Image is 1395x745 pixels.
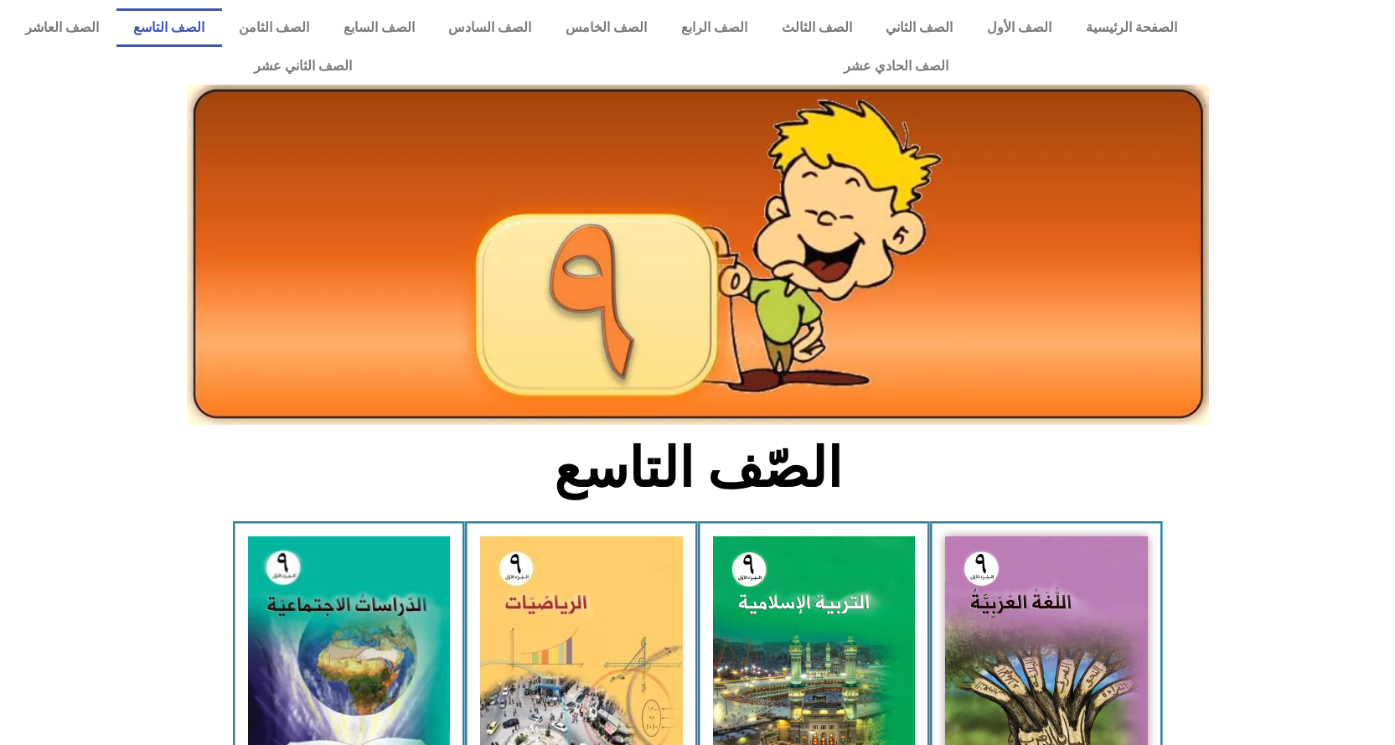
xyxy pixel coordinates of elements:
[664,8,765,47] a: الصف الرابع
[8,47,598,85] a: الصف الثاني عشر
[421,436,974,501] h2: الصّف التاسع
[869,8,970,47] a: الصف الثاني
[326,8,431,47] a: الصف السابع
[1069,8,1195,47] a: الصفحة الرئيسية
[8,8,116,47] a: الصف العاشر
[549,8,664,47] a: الصف الخامس
[222,8,327,47] a: الصف الثامن
[970,8,1069,47] a: الصف الأول
[764,8,869,47] a: الصف الثالث
[598,47,1195,85] a: الصف الحادي عشر
[431,8,549,47] a: الصف السادس
[116,8,222,47] a: الصف التاسع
